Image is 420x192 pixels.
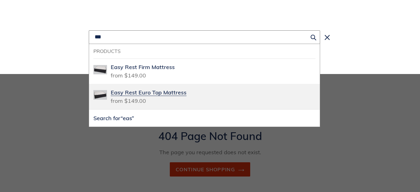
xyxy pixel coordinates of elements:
[89,59,320,84] a: Easy Rest Firm MattressEasy Rest Firm Mattressfrom $149.00
[93,88,107,102] img: Easy Rest Euro Top Mattress
[111,70,146,79] span: from $149.00
[111,89,186,96] span: Easy Rest Euro Top Mattress
[111,64,175,71] span: Easy Rest Firm Mattress
[89,110,320,127] button: Search for“eas”
[111,95,146,104] span: from $149.00
[121,115,134,122] span: “eas”
[89,84,320,109] a: Easy Rest Euro Top MattressEasy Rest Euro Top Mattressfrom $149.00
[93,63,107,76] img: Easy Rest Firm Mattress
[89,30,320,44] input: Search
[93,48,315,54] h3: Products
